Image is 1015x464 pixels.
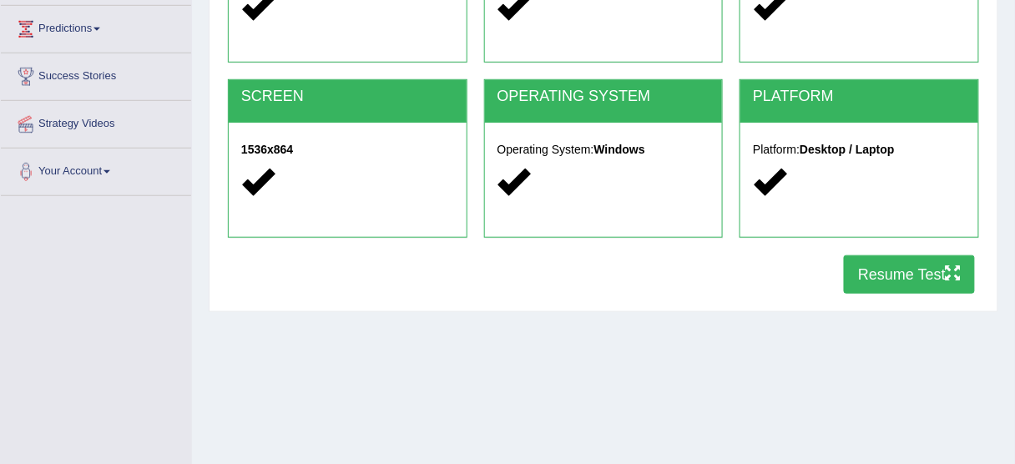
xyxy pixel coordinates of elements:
strong: Desktop / Laptop [800,143,895,156]
strong: 1536x864 [241,143,293,156]
h5: Operating System: [497,144,710,156]
a: Strategy Videos [1,101,191,143]
button: Resume Test [844,255,975,294]
a: Success Stories [1,53,191,95]
h5: Platform: [753,144,966,156]
h2: OPERATING SYSTEM [497,88,710,105]
a: Your Account [1,149,191,190]
a: Predictions [1,6,191,48]
h2: PLATFORM [753,88,966,105]
strong: Windows [594,143,645,156]
h2: SCREEN [241,88,454,105]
